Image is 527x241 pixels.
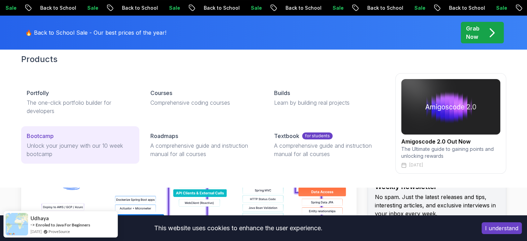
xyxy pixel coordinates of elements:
[145,83,263,112] a: CoursesComprehensive coding courses
[375,193,499,218] p: No spam. Just the latest releases and tips, interesting articles, and exclusive interviews in you...
[27,98,134,115] p: The one-click portfolio builder for developers
[49,229,70,234] a: ProveSource
[274,141,381,158] p: A comprehensive guide and instruction manual for all courses
[36,222,90,227] a: Enroled to Java For Beginners
[5,221,471,236] div: This website uses cookies to enhance the user experience.
[145,126,263,164] a: RoadmapsA comprehensive guide and instruction manual for all courses
[401,79,500,135] img: amigoscode 2.0
[269,126,387,164] a: Textbookfor studentsA comprehensive guide and instruction manual for all courses
[150,89,172,97] p: Courses
[166,5,188,11] p: Sale
[30,222,35,227] span: ->
[302,132,333,139] p: for students
[21,54,506,65] h2: Products
[493,5,516,11] p: Sale
[395,73,506,174] a: amigoscode 2.0Amigoscode 2.0 Out NowThe Ultimate guide to gaining points and unlocking rewards[DATE]
[25,28,166,37] p: 🔥 Back to School Sale - Our best prices of the year!
[150,98,257,107] p: Comprehensive coding courses
[27,132,54,140] p: Bootcamp
[27,141,134,158] p: Unlock your journey with our 10 week bootcamp
[401,137,500,146] h2: Amigoscode 2.0 Out Now
[3,5,25,11] p: Sale
[85,5,107,11] p: Sale
[364,5,412,11] p: Back to School
[274,132,299,140] p: Textbook
[412,5,434,11] p: Sale
[274,89,290,97] p: Builds
[466,24,480,41] p: Grab Now
[37,5,85,11] p: Back to School
[30,215,49,221] span: Udhaya
[274,98,381,107] p: Learn by building real projects
[446,5,493,11] p: Back to School
[283,5,330,11] p: Back to School
[269,83,387,112] a: BuildsLearn by building real projects
[201,5,248,11] p: Back to School
[27,89,49,97] p: Portfolly
[482,222,522,234] button: Accept cookies
[21,126,139,164] a: BootcampUnlock your journey with our 10 week bootcamp
[150,141,257,158] p: A comprehensive guide and instruction manual for all courses
[6,213,28,235] img: provesource social proof notification image
[330,5,352,11] p: Sale
[401,146,500,160] p: The Ultimate guide to gaining points and unlocking rewards
[21,83,139,121] a: PortfollyThe one-click portfolio builder for developers
[248,5,270,11] p: Sale
[409,162,423,168] p: [DATE]
[30,229,42,234] span: [DATE]
[119,5,166,11] p: Back to School
[150,132,178,140] p: Roadmaps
